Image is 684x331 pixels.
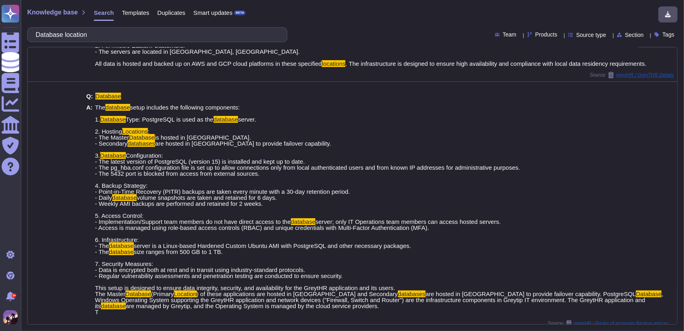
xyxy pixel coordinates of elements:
[126,116,214,123] span: Type: PostgreSQL is used as the
[194,10,233,16] span: Smart updates
[95,242,411,255] span: server is a Linux-based Hardened Custom Ubuntu AMI with PostgreSQL and other necessary packages. ...
[662,32,674,37] span: Tags
[157,10,186,16] span: Duplicates
[109,242,134,249] mark: database
[95,194,291,225] span: volume snapshots are taken and retained for 6 days. - Weekly AMI backups are performed and retain...
[95,290,664,309] span: , Windows Operating System supporting the GreytHR application and network devices ("Firewall, Swi...
[95,248,395,297] span: size ranges from 500 GB to 1 TB. 7. Security Measures: - Data is encrypted both at rest and in tr...
[291,218,316,225] mark: database
[426,290,636,297] span: are hosted in [GEOGRAPHIC_DATA] to provide failover capability. PostgreSQL
[101,303,126,309] mark: database
[100,116,126,123] mark: Database
[127,140,155,147] mark: databases
[95,128,149,141] span: : - The Master
[100,152,126,159] mark: Database
[576,32,606,38] span: Source type
[535,32,557,37] span: Products
[398,290,426,297] mark: databases
[95,134,251,147] span: is hosted in [GEOGRAPHIC_DATA]. - Secondary
[122,10,149,16] span: Templates
[548,320,674,327] span: Source:
[94,10,114,16] span: Search
[197,290,398,297] span: ) of these applications are hosted in [GEOGRAPHIC_DATA] and Secondary
[109,248,134,255] mark: database
[32,28,279,42] input: Search a question or template...
[122,128,148,135] mark: Locations
[590,72,674,78] span: Source:
[625,32,644,38] span: Section
[345,60,646,67] span: . The infrastructure is designed to ensure high availability and compliance with local data resid...
[129,134,155,141] mark: Database
[174,290,197,297] mark: Location
[214,116,238,123] mark: database
[125,290,151,297] mark: Database
[12,293,16,298] div: 9+
[503,32,517,37] span: Team
[95,152,520,201] span: Configuration: - The latest version of PostgreSQL (version 15) is installed and kept up to date. ...
[95,140,331,159] span: are hosted in [GEOGRAPHIC_DATA] to provide failover capability. 3.
[95,104,105,111] span: The
[322,60,345,67] mark: locations
[151,290,174,297] span: (Primary
[616,73,674,77] span: greytHR / GreyTHR Details
[95,303,379,315] span: are managed by Greytip, and the Operating System is managed by the cloud service providers. T
[86,93,93,99] b: Q:
[86,104,93,315] b: A:
[112,194,137,201] mark: database
[574,321,674,326] span: greytHR / Books of accounts Backup and audit trail (2) (1) (1)
[95,30,422,67] span: are hosted in [GEOGRAPHIC_DATA]. 2. For Middle Eastern Customers: - The servers are located in [G...
[105,104,130,111] mark: database
[27,9,78,16] span: Knowledge base
[95,104,240,123] span: setup includes the following components: 1.
[234,10,246,15] div: BETA
[636,290,662,297] mark: Database
[3,310,18,325] img: user
[2,309,23,326] button: user
[95,93,121,100] mark: Database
